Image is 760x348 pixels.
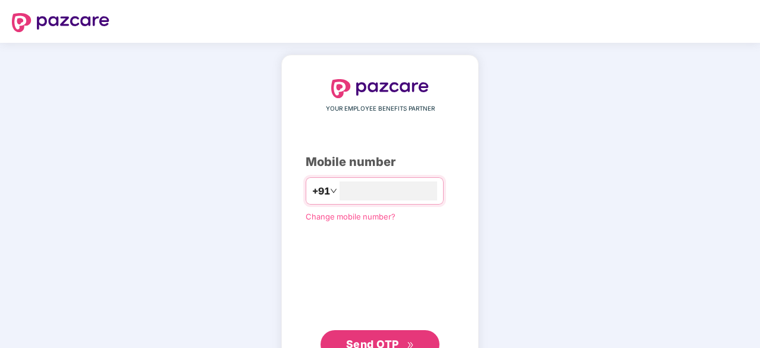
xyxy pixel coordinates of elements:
div: Mobile number [306,153,454,171]
img: logo [331,79,429,98]
a: Change mobile number? [306,212,395,221]
img: logo [12,13,109,32]
span: +91 [312,184,330,199]
span: down [330,187,337,195]
span: YOUR EMPLOYEE BENEFITS PARTNER [326,104,435,114]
